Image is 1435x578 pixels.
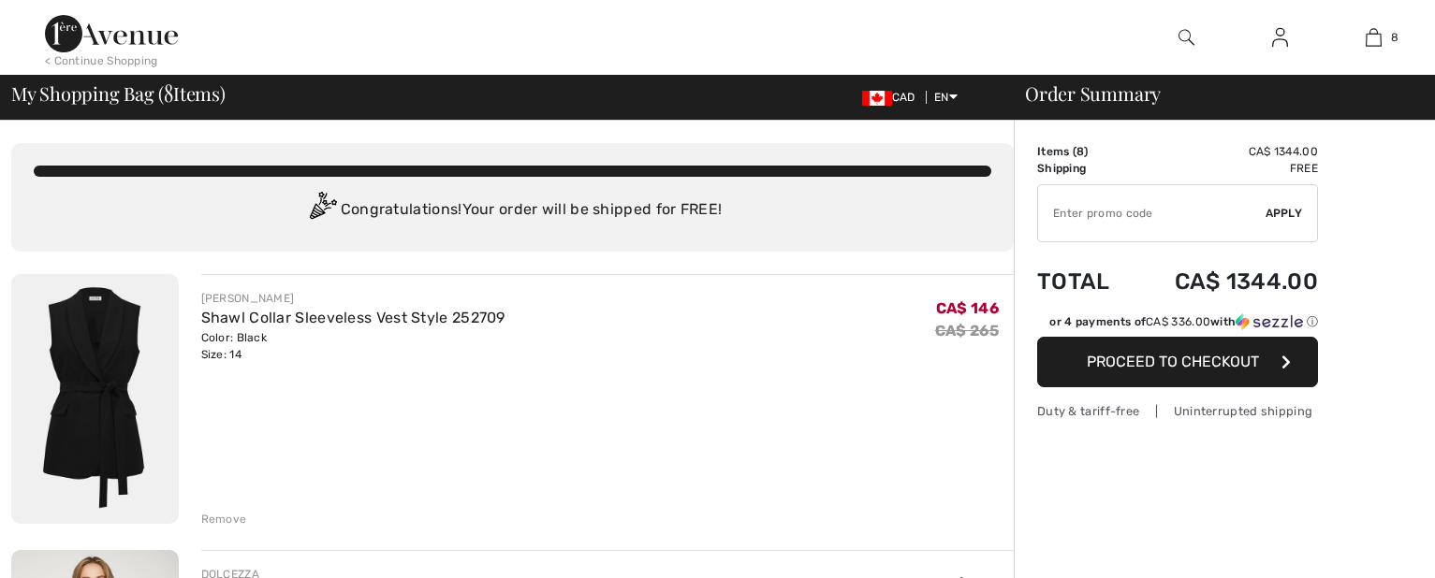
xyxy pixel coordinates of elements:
span: 8 [164,79,173,104]
span: 8 [1391,29,1398,46]
input: Promo code [1038,185,1266,241]
td: Free [1132,160,1318,177]
s: CA$ 265 [935,322,999,340]
img: search the website [1179,26,1194,49]
button: Proceed to Checkout [1037,337,1318,387]
img: 1ère Avenue [45,15,178,52]
td: Shipping [1037,160,1132,177]
img: My Bag [1366,26,1382,49]
img: My Info [1272,26,1288,49]
div: Color: Black Size: 14 [201,329,505,363]
div: [PERSON_NAME] [201,290,505,307]
a: 8 [1327,26,1419,49]
span: CAD [862,91,923,104]
div: Duty & tariff-free | Uninterrupted shipping [1037,402,1318,420]
span: Apply [1266,205,1303,222]
img: Sezzle [1236,313,1303,330]
td: Total [1037,250,1132,313]
a: Shawl Collar Sleeveless Vest Style 252709 [201,309,505,326]
td: CA$ 1344.00 [1132,143,1318,160]
div: Remove [201,511,247,527]
span: 8 [1076,145,1084,158]
td: Items ( ) [1037,143,1132,160]
img: Canadian Dollar [862,91,892,106]
span: CA$ 336.00 [1146,315,1210,328]
div: < Continue Shopping [45,52,158,69]
div: or 4 payments of with [1049,313,1318,330]
span: EN [934,91,958,104]
img: Congratulation2.svg [303,192,341,229]
span: Proceed to Checkout [1087,353,1259,370]
img: Shawl Collar Sleeveless Vest Style 252709 [11,274,179,524]
div: or 4 payments ofCA$ 336.00withSezzle Click to learn more about Sezzle [1037,313,1318,337]
span: CA$ 146 [936,299,999,317]
td: CA$ 1344.00 [1132,250,1318,313]
div: Order Summary [1003,84,1424,103]
span: My Shopping Bag ( Items) [11,84,226,103]
a: Sign In [1257,26,1303,50]
div: Congratulations! Your order will be shipped for FREE! [34,192,991,229]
